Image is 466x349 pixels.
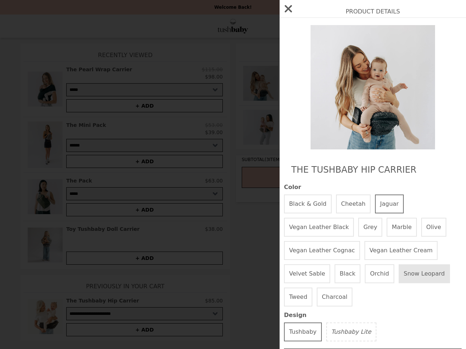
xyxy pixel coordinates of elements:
[317,288,352,306] button: Charcoal
[284,264,330,283] button: Velvet Sable
[375,194,404,213] button: Jaguar
[284,183,462,192] span: Color
[421,218,446,237] button: Olive
[306,25,439,149] img: Jaguar / Tushbaby
[284,311,462,320] span: Design
[335,264,360,283] button: Black
[284,194,332,213] button: Black & Gold
[284,241,360,260] button: Vegan Leather Cognac
[365,264,394,283] button: Orchid
[387,218,417,237] button: Marble
[399,264,450,283] button: Snow Leopard
[358,218,382,237] button: Grey
[326,322,376,341] button: Tushbaby Lite
[336,194,371,213] button: Cheetah
[364,241,438,260] button: Vegan Leather Cream
[284,218,354,237] button: Vegan Leather Black
[284,288,312,306] button: Tweed
[284,322,322,341] button: Tushbaby
[291,164,454,176] h2: The Tushbaby Hip Carrier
